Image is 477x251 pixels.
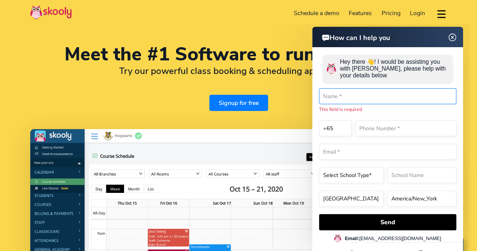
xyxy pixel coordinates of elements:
[209,95,268,111] a: Signup for free
[377,7,405,19] a: Pricing
[410,9,425,17] span: Login
[252,25,469,251] iframe: To enrich screen reader interactions, please activate Accessibility in Grammarly extension settings
[30,45,447,63] h1: Meet the #1 Software to run academies
[436,5,447,23] button: dropdown menu
[382,9,400,17] span: Pricing
[30,5,72,20] img: Skooly
[289,7,344,19] a: Schedule a demo
[405,7,430,19] a: Login
[30,65,447,77] h2: Try our powerful class booking & scheduling app for FREE
[344,7,377,19] a: Features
